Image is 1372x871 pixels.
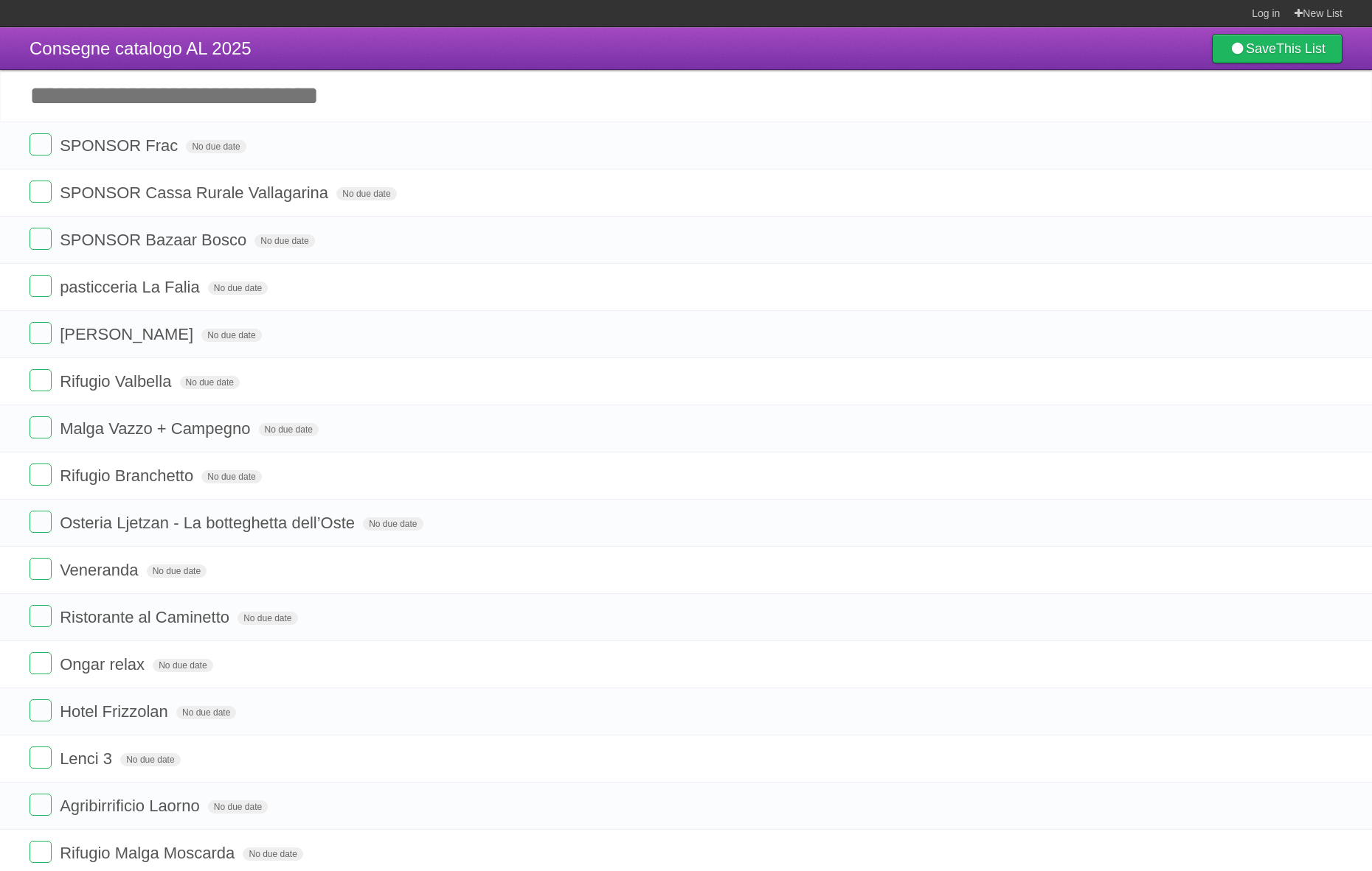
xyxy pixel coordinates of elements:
label: Done [30,558,52,580]
span: SPONSOR Bazaar Bosco [60,231,250,249]
label: Done [30,746,52,769]
span: Agribirrificio Laorno [60,797,204,815]
span: No due date [363,517,423,531]
label: Done [30,133,52,155]
span: [PERSON_NAME] [60,325,197,343]
label: Done [30,369,52,391]
span: No due date [186,140,246,153]
label: Done [30,464,52,486]
span: No due date [238,612,297,625]
label: Done [30,794,52,816]
a: SaveThis List [1212,34,1342,63]
span: No due date [120,753,180,766]
label: Done [30,416,52,438]
label: Done [30,322,52,344]
label: Done [30,275,52,297]
span: No due date [208,800,268,814]
span: SPONSOR Frac [60,136,181,155]
span: Ongar relax [60,655,148,674]
span: pasticceria La Falia [60,278,204,296]
span: Rifugio Valbella [60,372,175,391]
span: Lenci 3 [60,749,116,768]
span: Rifugio Malga Moscarda [60,844,238,862]
span: No due date [254,234,314,248]
span: Rifugio Branchetto [60,466,197,485]
span: No due date [259,423,319,436]
span: No due date [336,187,396,200]
span: No due date [201,470,261,483]
span: No due date [153,659,212,672]
label: Done [30,605,52,627]
label: Done [30,181,52,203]
label: Done [30,841,52,863]
span: Malga Vazzo + Campegno [60,419,254,438]
span: No due date [208,281,268,295]
label: Done [30,652,52,674]
span: Osteria Ljetzan - La botteghetta dell’Oste [60,514,358,532]
label: Done [30,228,52,250]
span: No due date [176,706,236,719]
span: No due date [180,376,240,389]
span: Veneranda [60,561,142,579]
b: This List [1276,41,1326,56]
span: SPONSOR Cassa Rurale Vallagarina [60,183,332,202]
span: No due date [243,847,302,861]
span: Ristorante al Caminetto [60,608,233,626]
label: Done [30,511,52,533]
span: Hotel Frizzolan [60,702,172,721]
label: Done [30,699,52,721]
span: No due date [147,564,207,578]
span: No due date [201,329,261,342]
span: Consegne catalogo AL 2025 [30,38,252,58]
